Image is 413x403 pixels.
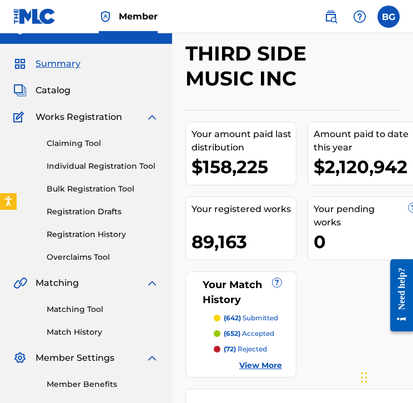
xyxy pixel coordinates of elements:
[192,128,296,154] div: Your amount paid last distribution
[36,57,80,70] span: Summary
[273,278,281,287] span: ?
[47,160,159,172] a: Individual Registration Tool
[377,6,400,28] div: User Menu
[239,360,282,371] a: View More
[353,10,366,23] img: help
[382,250,413,340] iframe: Resource Center
[224,345,236,353] span: (72)
[13,8,56,24] img: MLC Logo
[361,361,367,394] div: Drag
[47,183,159,195] a: Bulk Registration Tool
[192,154,296,179] div: $158,225
[324,10,338,23] img: search
[47,304,159,315] a: Matching Tool
[185,41,350,91] h2: THIRD SIDE MUSIC INC
[47,138,159,149] a: Claiming Tool
[145,110,159,124] img: expand
[224,329,240,337] span: (652)
[13,351,27,365] img: Member Settings
[47,251,159,263] a: Overclaims Tool
[36,84,70,97] span: Catalog
[224,344,267,354] p: rejected
[47,326,159,338] a: Match History
[119,10,158,23] span: Member
[47,379,159,390] a: Member Benefits
[13,110,28,124] img: Works Registration
[145,276,159,290] img: expand
[13,276,27,290] img: Matching
[349,6,371,28] div: Help
[192,229,296,254] div: 89,163
[214,313,282,323] a: (642) submitted
[47,229,159,240] a: Registration History
[224,329,274,339] p: accepted
[99,10,112,23] img: Top Rightsholder
[320,6,342,28] a: Public Search
[13,84,70,97] a: CatalogCatalog
[192,203,296,216] div: Your registered works
[145,351,159,365] img: expand
[224,313,278,323] p: submitted
[36,351,114,365] span: Member Settings
[47,206,159,218] a: Registration Drafts
[13,57,27,70] img: Summary
[13,57,80,70] a: SummarySummary
[36,110,122,124] span: Works Registration
[224,314,241,322] span: (642)
[214,329,282,339] a: (652) accepted
[214,344,282,354] a: (72) rejected
[13,84,27,97] img: Catalog
[357,350,413,403] iframe: Chat Widget
[36,276,79,290] span: Matching
[200,278,282,308] div: Your Match History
